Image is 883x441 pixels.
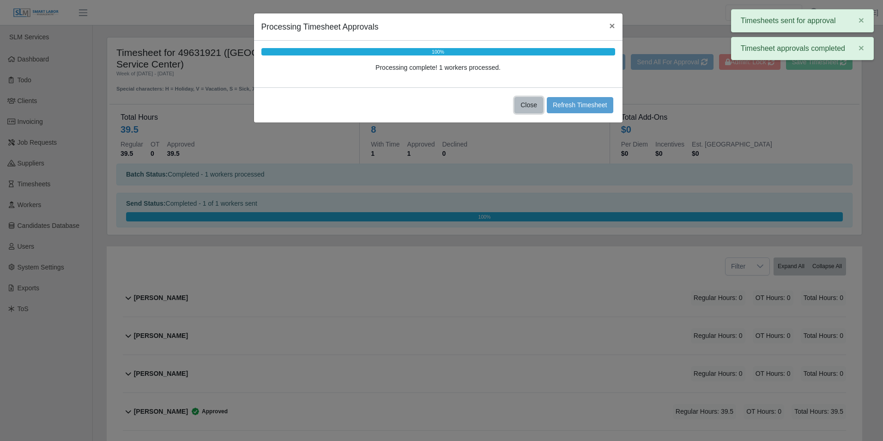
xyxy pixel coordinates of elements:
div: 100% [261,48,615,55]
span: × [609,20,615,31]
div: Processing complete! 1 workers processed. [261,63,615,73]
h5: Processing Timesheet Approvals [261,21,379,33]
div: Timesheets sent for approval [731,9,874,32]
button: Close [602,13,622,38]
span: × [859,43,864,53]
div: Timesheet approvals completed [731,37,874,60]
button: Close [514,97,543,113]
button: Refresh Timesheet [547,97,613,113]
